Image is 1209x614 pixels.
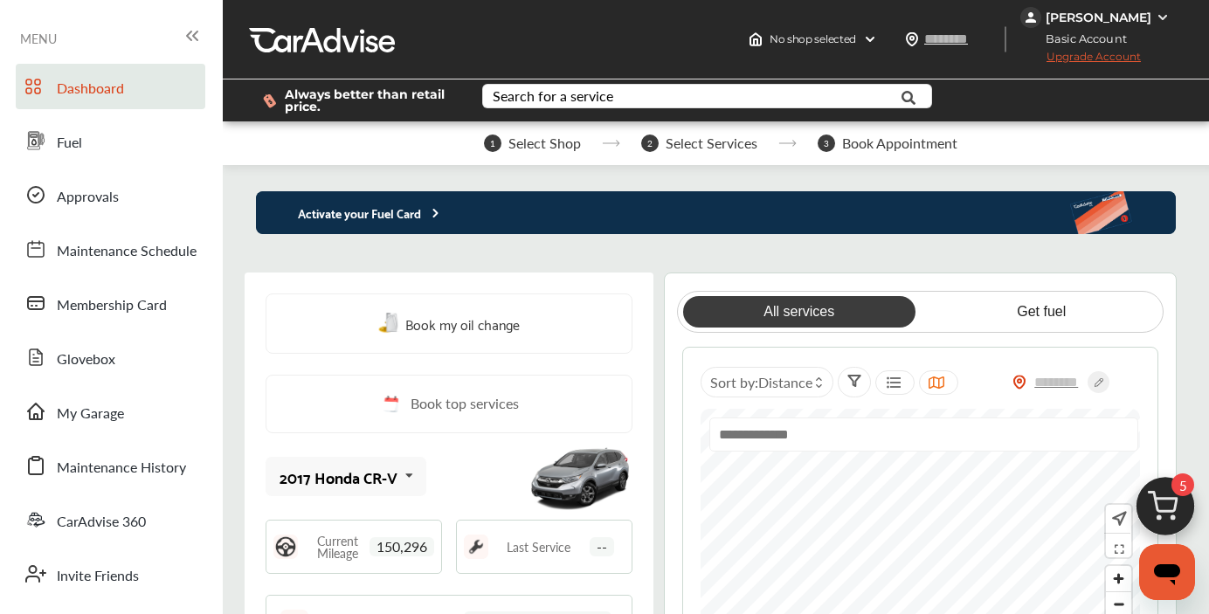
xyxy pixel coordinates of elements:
[370,537,434,556] span: 150,296
[16,226,205,272] a: Maintenance Schedule
[683,296,915,328] a: All services
[411,393,519,415] span: Book top services
[1012,375,1026,390] img: location_vector_orange.38f05af8.svg
[507,541,570,553] span: Last Service
[1020,7,1041,28] img: jVpblrzwTbfkPYzPPzSLxeg0AAAAASUVORK5CYII=
[273,535,298,559] img: steering_logo
[16,172,205,217] a: Approvals
[1109,509,1127,528] img: recenter.ce011a49.svg
[1005,26,1006,52] img: header-divider.bc55588e.svg
[378,312,520,335] a: Book my oil change
[749,32,763,46] img: header-home-logo.8d720a4f.svg
[405,312,520,335] span: Book my oil change
[818,135,835,152] span: 3
[602,140,620,147] img: stepper-arrow.e24c07c6.svg
[863,32,877,46] img: header-down-arrow.9dd2ce7d.svg
[57,78,124,100] span: Dashboard
[57,132,82,155] span: Fuel
[263,93,276,108] img: dollor_label_vector.a70140d1.svg
[16,389,205,434] a: My Garage
[641,135,659,152] span: 2
[528,438,632,516] img: mobile_11795_st0640_046.jpg
[285,88,454,113] span: Always better than retail price.
[1171,473,1194,496] span: 5
[57,240,197,263] span: Maintenance Schedule
[16,443,205,488] a: Maintenance History
[378,313,401,335] img: oil-change.e5047c97.svg
[20,31,57,45] span: MENU
[57,511,146,534] span: CarAdvise 360
[1139,544,1195,600] iframe: Button to launch messaging window
[379,393,402,415] img: cal_icon.0803b883.svg
[493,89,613,103] div: Search for a service
[1046,10,1151,25] div: [PERSON_NAME]
[464,535,488,559] img: maintenance_logo
[1069,191,1177,234] img: activate-banner.5eeab9f0af3a0311e5fa.png
[770,32,856,46] span: No shop selected
[16,335,205,380] a: Glovebox
[905,32,919,46] img: location_vector.a44bc228.svg
[57,565,139,588] span: Invite Friends
[57,348,115,371] span: Glovebox
[508,135,581,151] span: Select Shop
[16,118,205,163] a: Fuel
[307,535,370,559] span: Current Mileage
[57,403,124,425] span: My Garage
[758,372,812,392] span: Distance
[484,135,501,152] span: 1
[256,203,443,223] p: Activate your Fuel Card
[590,537,614,556] span: --
[16,497,205,542] a: CarAdvise 360
[57,294,167,317] span: Membership Card
[1022,30,1140,48] span: Basic Account
[1106,566,1131,591] button: Zoom in
[57,457,186,479] span: Maintenance History
[1020,50,1141,72] span: Upgrade Account
[57,186,119,209] span: Approvals
[778,140,797,147] img: stepper-arrow.e24c07c6.svg
[16,64,205,109] a: Dashboard
[925,296,1157,328] a: Get fuel
[266,375,632,433] a: Book top services
[1156,10,1170,24] img: WGsFRI8htEPBVLJbROoPRyZpYNWhNONpIPPETTm6eUC0GeLEiAAAAAElFTkSuQmCC
[1123,469,1207,553] img: cart_icon.3d0951e8.svg
[842,135,957,151] span: Book Appointment
[16,280,205,326] a: Membership Card
[280,468,397,486] div: 2017 Honda CR-V
[710,372,812,392] span: Sort by :
[666,135,757,151] span: Select Services
[16,551,205,597] a: Invite Friends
